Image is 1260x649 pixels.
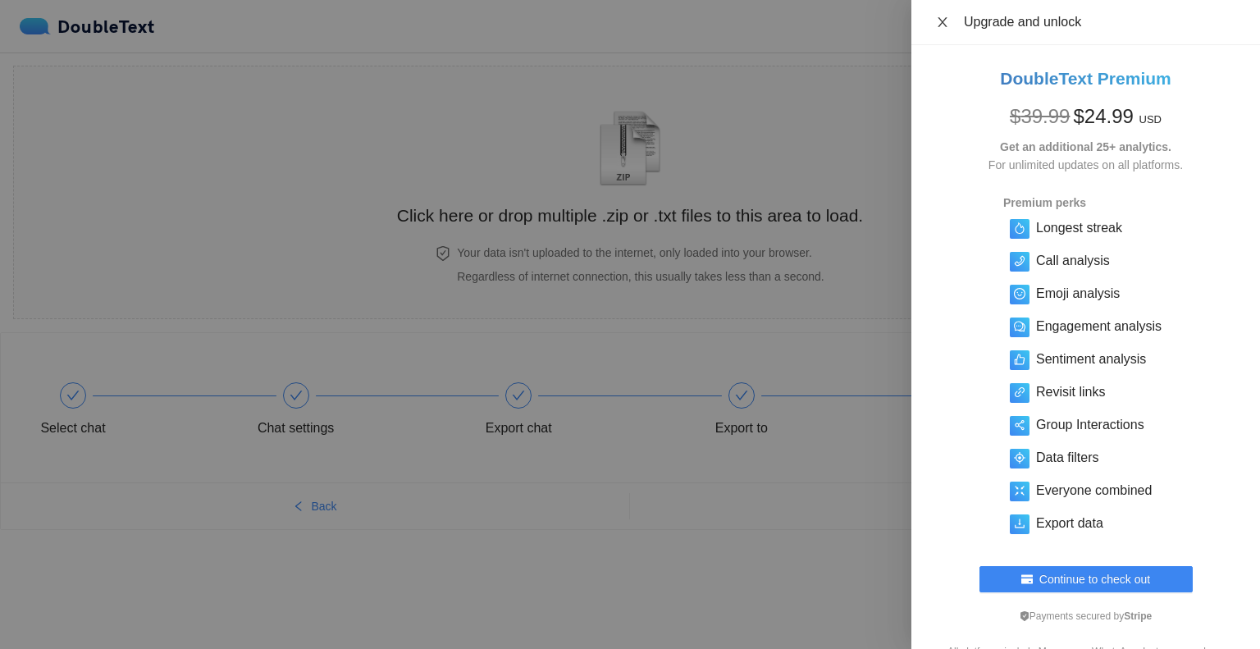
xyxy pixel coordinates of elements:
span: smile [1014,288,1025,299]
span: safety-certificate [1020,611,1029,621]
span: Continue to check out [1039,570,1150,588]
span: credit-card [1021,574,1033,587]
h5: Data filters [1036,448,1098,468]
span: aim [1014,452,1025,464]
span: For unlimited updates on all platforms. [988,158,1183,171]
h5: Everyone combined [1036,481,1152,500]
b: Stripe [1124,610,1152,622]
span: $ 39.99 [1010,105,1070,127]
button: Close [931,15,954,30]
span: USD [1139,113,1162,126]
span: Payments secured by [1020,610,1152,622]
span: phone [1014,255,1025,267]
span: fullscreen-exit [1014,485,1025,496]
span: download [1014,518,1025,529]
span: link [1014,386,1025,398]
h5: Export data [1036,514,1103,533]
div: Upgrade and unlock [964,13,1240,31]
h5: Call analysis [1036,251,1110,271]
h5: Sentiment analysis [1036,350,1146,369]
span: comment [1014,321,1025,332]
strong: Premium perks [1003,196,1086,209]
span: close [936,16,949,29]
h2: DoubleText Premium [931,65,1240,92]
span: share-alt [1014,419,1025,431]
span: fire [1014,222,1025,234]
h5: Revisit links [1036,382,1105,402]
strong: Get an additional 25+ analytics. [1000,140,1171,153]
span: like [1014,354,1025,365]
button: credit-cardContinue to check out [979,566,1193,592]
span: $ 24.99 [1073,105,1133,127]
h5: Group Interactions [1036,415,1144,435]
h5: Emoji analysis [1036,284,1120,304]
h5: Longest streak [1036,218,1122,238]
h5: Engagement analysis [1036,317,1162,336]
